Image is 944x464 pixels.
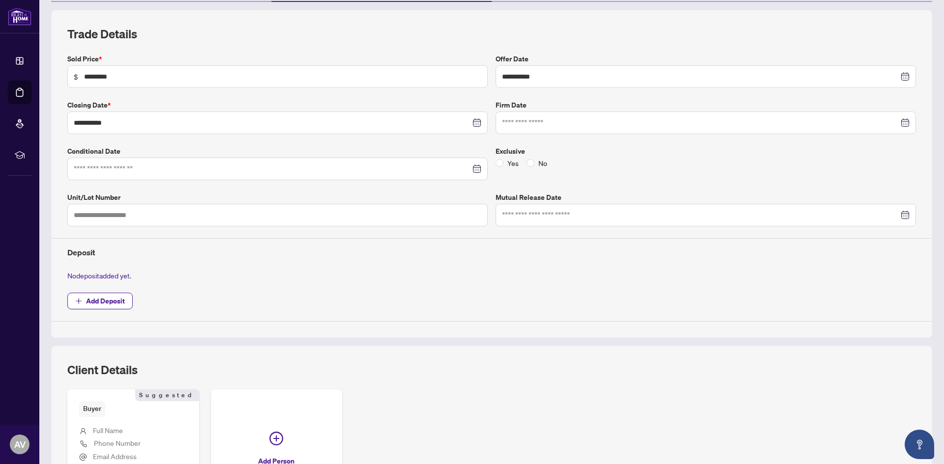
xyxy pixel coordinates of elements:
label: Closing Date [67,100,488,110]
span: No deposit added yet. [67,271,131,280]
img: logo [8,7,31,26]
span: $ [74,71,78,82]
span: plus [75,298,82,304]
label: Offer Date [496,54,916,64]
h4: Deposit [67,246,916,258]
label: Firm Date [496,100,916,110]
h2: Client Details [67,362,138,378]
button: Open asap [905,430,934,459]
label: Conditional Date [67,146,488,157]
h2: Trade Details [67,26,916,42]
span: Full Name [93,426,123,435]
span: Suggested [135,389,199,401]
button: Add Deposit [67,293,133,309]
span: Yes [503,158,523,168]
label: Exclusive [496,146,916,157]
span: Phone Number [94,438,141,447]
span: Buyer [79,401,105,416]
span: No [534,158,551,168]
label: Mutual Release Date [496,192,916,203]
label: Sold Price [67,54,488,64]
span: Email Address [93,452,137,461]
span: AV [14,437,26,451]
span: plus-circle [269,432,283,445]
span: Add Deposit [86,293,125,309]
label: Unit/Lot Number [67,192,488,203]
